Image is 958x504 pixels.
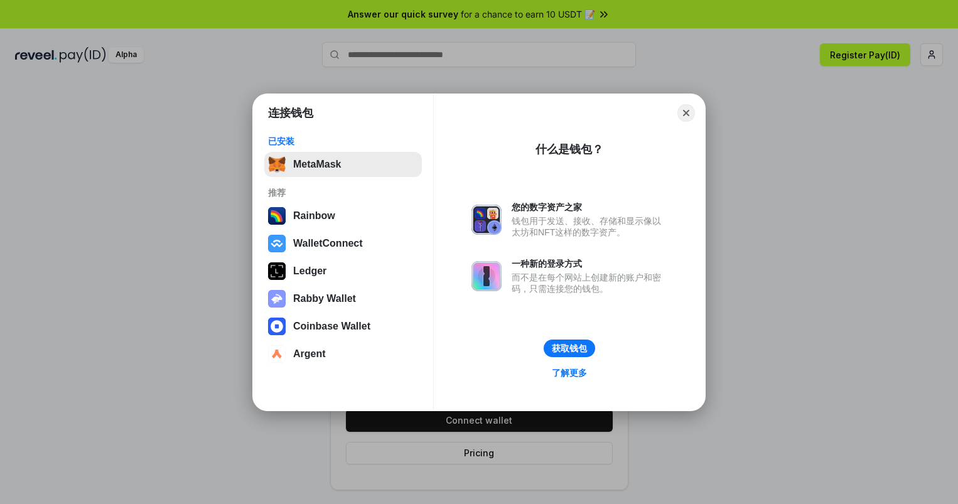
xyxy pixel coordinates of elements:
div: 已安装 [268,136,418,147]
button: MetaMask [264,152,422,177]
div: 获取钱包 [552,343,587,354]
button: Argent [264,341,422,367]
button: Ledger [264,259,422,284]
img: svg+xml,%3Csvg%20width%3D%2228%22%20height%3D%2228%22%20viewBox%3D%220%200%2028%2028%22%20fill%3D... [268,345,286,363]
div: 推荐 [268,187,418,198]
img: svg+xml,%3Csvg%20xmlns%3D%22http%3A%2F%2Fwww.w3.org%2F2000%2Fsvg%22%20fill%3D%22none%22%20viewBox... [471,261,502,291]
button: Rainbow [264,203,422,228]
button: Close [677,104,695,122]
div: WalletConnect [293,238,363,249]
div: MetaMask [293,159,341,170]
button: 获取钱包 [544,340,595,357]
div: 钱包用于发送、接收、存储和显示像以太坊和NFT这样的数字资产。 [512,215,667,238]
button: Coinbase Wallet [264,314,422,339]
div: 一种新的登录方式 [512,258,667,269]
div: 了解更多 [552,367,587,378]
div: Ledger [293,265,326,277]
div: Coinbase Wallet [293,321,370,332]
div: 什么是钱包？ [536,142,603,157]
div: Rainbow [293,210,335,222]
h1: 连接钱包 [268,105,313,121]
div: 您的数字资产之家 [512,201,667,213]
img: svg+xml,%3Csvg%20width%3D%22120%22%20height%3D%22120%22%20viewBox%3D%220%200%20120%20120%22%20fil... [268,207,286,225]
div: 而不是在每个网站上创建新的账户和密码，只需连接您的钱包。 [512,272,667,294]
div: Rabby Wallet [293,293,356,304]
img: svg+xml,%3Csvg%20xmlns%3D%22http%3A%2F%2Fwww.w3.org%2F2000%2Fsvg%22%20width%3D%2228%22%20height%3... [268,262,286,280]
button: Rabby Wallet [264,286,422,311]
img: svg+xml,%3Csvg%20width%3D%2228%22%20height%3D%2228%22%20viewBox%3D%220%200%2028%2028%22%20fill%3D... [268,235,286,252]
img: svg+xml,%3Csvg%20fill%3D%22none%22%20height%3D%2233%22%20viewBox%3D%220%200%2035%2033%22%20width%... [268,156,286,173]
div: Argent [293,348,326,360]
button: WalletConnect [264,231,422,256]
img: svg+xml,%3Csvg%20xmlns%3D%22http%3A%2F%2Fwww.w3.org%2F2000%2Fsvg%22%20fill%3D%22none%22%20viewBox... [471,205,502,235]
img: svg+xml,%3Csvg%20width%3D%2228%22%20height%3D%2228%22%20viewBox%3D%220%200%2028%2028%22%20fill%3D... [268,318,286,335]
a: 了解更多 [544,365,595,381]
img: svg+xml,%3Csvg%20xmlns%3D%22http%3A%2F%2Fwww.w3.org%2F2000%2Fsvg%22%20fill%3D%22none%22%20viewBox... [268,290,286,308]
